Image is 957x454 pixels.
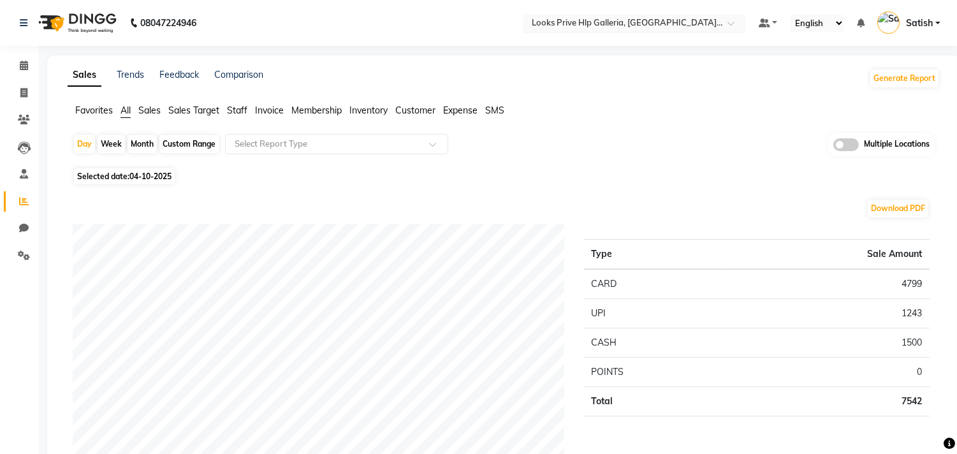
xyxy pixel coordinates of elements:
[724,269,930,299] td: 4799
[584,239,724,269] th: Type
[255,105,284,116] span: Invoice
[227,105,247,116] span: Staff
[584,298,724,328] td: UPI
[584,386,724,416] td: Total
[138,105,161,116] span: Sales
[168,105,219,116] span: Sales Target
[724,239,930,269] th: Sale Amount
[864,138,930,151] span: Multiple Locations
[121,105,131,116] span: All
[584,269,724,299] td: CARD
[68,64,101,87] a: Sales
[877,11,900,34] img: Satish
[128,135,157,153] div: Month
[724,357,930,386] td: 0
[349,105,388,116] span: Inventory
[395,105,435,116] span: Customer
[117,69,144,80] a: Trends
[584,357,724,386] td: POINTS
[129,172,172,181] span: 04-10-2025
[214,69,263,80] a: Comparison
[724,298,930,328] td: 1243
[724,328,930,357] td: 1500
[906,17,933,30] span: Satish
[140,5,196,41] b: 08047224946
[291,105,342,116] span: Membership
[724,386,930,416] td: 7542
[159,69,199,80] a: Feedback
[485,105,504,116] span: SMS
[870,70,939,87] button: Generate Report
[443,105,478,116] span: Expense
[903,403,944,441] iframe: chat widget
[868,200,928,217] button: Download PDF
[159,135,219,153] div: Custom Range
[98,135,125,153] div: Week
[74,168,175,184] span: Selected date:
[584,328,724,357] td: CASH
[33,5,120,41] img: logo
[74,135,95,153] div: Day
[75,105,113,116] span: Favorites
